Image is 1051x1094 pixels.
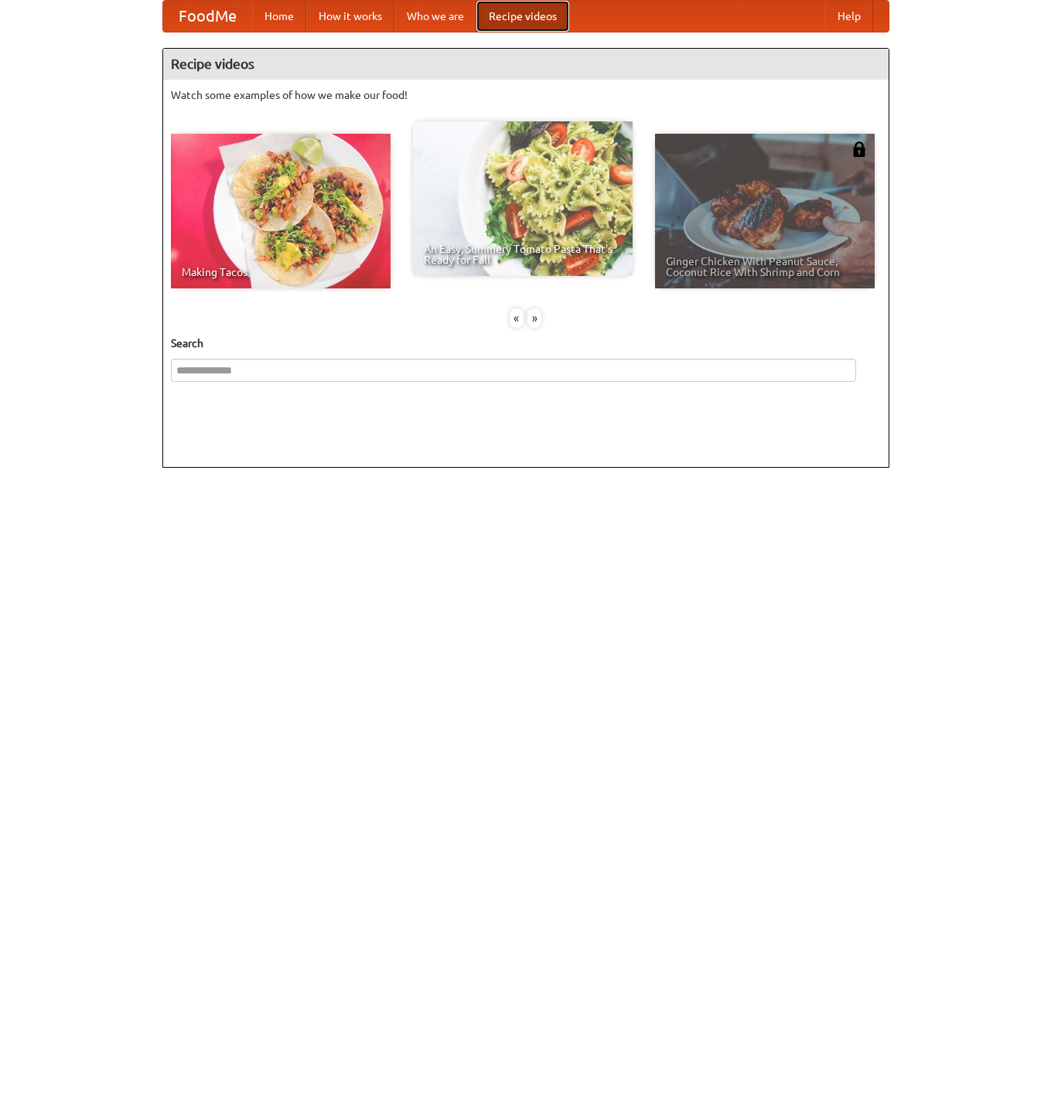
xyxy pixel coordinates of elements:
a: Help [825,1,873,32]
div: » [527,308,541,328]
a: Who we are [394,1,476,32]
a: An Easy, Summery Tomato Pasta That's Ready for Fall [413,121,633,276]
a: Making Tacos [171,134,391,288]
span: An Easy, Summery Tomato Pasta That's Ready for Fall [424,244,622,265]
p: Watch some examples of how we make our food! [171,87,881,103]
a: FoodMe [163,1,252,32]
a: How it works [306,1,394,32]
a: Recipe videos [476,1,569,32]
a: Home [252,1,306,32]
h5: Search [171,336,881,351]
img: 483408.png [851,141,867,157]
h4: Recipe videos [163,49,889,80]
span: Making Tacos [182,267,380,278]
div: « [510,308,524,328]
